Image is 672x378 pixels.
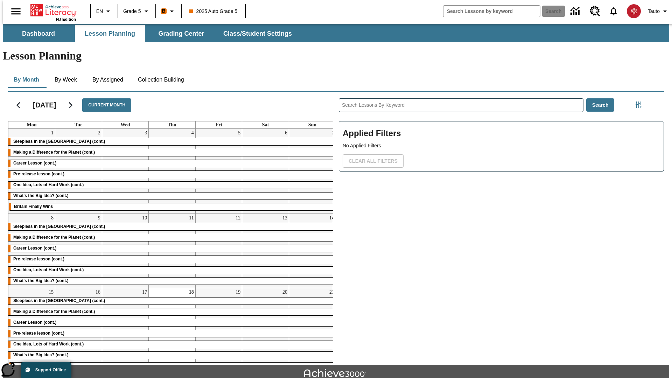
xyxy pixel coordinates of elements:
[8,171,336,178] div: Pre-release lesson (cont.)
[13,139,105,144] span: Sleepless in the Animal Kingdom (cont.)
[281,288,289,296] a: September 20, 2025
[289,129,336,214] td: September 7, 2025
[339,99,583,112] input: Search Lessons By Keyword
[119,121,131,128] a: Wednesday
[13,267,84,272] span: One Idea, Lots of Hard Work (cont.)
[8,223,336,230] div: Sleepless in the Animal Kingdom (cont.)
[82,98,131,112] button: Current Month
[343,125,660,142] h2: Applied Filters
[648,8,660,15] span: Tauto
[162,7,166,15] span: B
[56,17,76,21] span: NJ Edition
[102,213,149,288] td: September 10, 2025
[307,121,318,128] a: Sunday
[8,149,336,156] div: Making a Difference for the Planet (cont.)
[586,98,615,112] button: Search
[234,288,242,296] a: September 19, 2025
[328,288,336,296] a: September 21, 2025
[8,71,45,88] button: By Month
[283,129,289,137] a: September 6, 2025
[8,213,55,288] td: September 8, 2025
[566,2,586,21] a: Data Center
[87,71,129,88] button: By Assigned
[8,352,336,359] div: What's the Big Idea? (cont.)
[223,30,292,38] span: Class/Student Settings
[339,121,664,171] div: Applied Filters
[141,214,148,222] a: September 10, 2025
[13,257,64,261] span: Pre-release lesson (cont.)
[261,121,270,128] a: Saturday
[8,129,55,214] td: September 1, 2025
[13,309,95,314] span: Making a Difference for the Planet (cont.)
[14,204,53,209] span: Britain Finally Wins
[328,214,336,222] a: September 14, 2025
[13,331,64,336] span: Pre-release lesson (cont.)
[55,213,102,288] td: September 9, 2025
[13,193,69,198] span: What's the Big Idea? (cont.)
[8,138,336,145] div: Sleepless in the Animal Kingdom (cont.)
[586,2,604,21] a: Resource Center, Will open in new tab
[188,214,195,222] a: September 11, 2025
[97,129,102,137] a: September 2, 2025
[3,25,298,42] div: SubNavbar
[13,224,105,229] span: Sleepless in the Animal Kingdom (cont.)
[35,367,66,372] span: Support Offline
[281,214,289,222] a: September 13, 2025
[94,288,102,296] a: September 16, 2025
[8,278,336,285] div: What's the Big Idea? (cont.)
[30,2,76,21] div: Home
[9,203,335,210] div: Britain Finally Wins
[8,319,336,326] div: Career Lesson (cont.)
[50,129,55,137] a: September 1, 2025
[22,30,55,38] span: Dashboard
[26,121,38,128] a: Monday
[30,3,76,17] a: Home
[85,30,135,38] span: Lesson Planning
[8,234,336,241] div: Making a Difference for the Planet (cont.)
[623,2,645,20] button: Select a new avatar
[55,129,102,214] td: September 2, 2025
[13,320,56,325] span: Career Lesson (cont.)
[195,129,242,214] td: September 5, 2025
[13,278,69,283] span: What's the Big Idea? (cont.)
[33,101,56,109] h2: [DATE]
[333,89,664,364] div: Search
[13,246,56,251] span: Career Lesson (cont.)
[158,30,204,38] span: Grading Center
[123,8,141,15] span: Grade 5
[8,330,336,337] div: Pre-release lesson (cont.)
[13,298,105,303] span: Sleepless in the Animal Kingdom (cont.)
[143,129,148,137] a: September 3, 2025
[8,308,336,315] div: Making a Difference for the Planet (cont.)
[13,161,56,166] span: Career Lesson (cont.)
[190,129,195,137] a: September 4, 2025
[8,297,336,304] div: Sleepless in the Animal Kingdom (cont.)
[97,214,102,222] a: September 9, 2025
[627,4,641,18] img: avatar image
[237,129,242,137] a: September 5, 2025
[189,8,238,15] span: 2025 Auto Grade 5
[13,182,84,187] span: One Idea, Lots of Hard Work (cont.)
[242,213,289,288] td: September 13, 2025
[3,24,669,42] div: SubNavbar
[146,25,216,42] button: Grading Center
[96,8,103,15] span: EN
[149,213,196,288] td: September 11, 2025
[242,129,289,214] td: September 6, 2025
[8,192,336,199] div: What's the Big Idea? (cont.)
[13,342,84,346] span: One Idea, Lots of Hard Work (cont.)
[102,129,149,214] td: September 3, 2025
[3,49,669,62] h1: Lesson Planning
[158,5,179,17] button: Boost Class color is orange. Change class color
[141,288,148,296] a: September 17, 2025
[93,5,115,17] button: Language: EN, Select a language
[195,213,242,288] td: September 12, 2025
[75,25,145,42] button: Lesson Planning
[8,256,336,263] div: Pre-release lesson (cont.)
[62,96,79,114] button: Next
[330,129,336,137] a: September 7, 2025
[166,121,178,128] a: Thursday
[632,98,646,112] button: Filters Side menu
[443,6,540,17] input: search field
[9,363,336,370] div: Cars of the Future? (cont.)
